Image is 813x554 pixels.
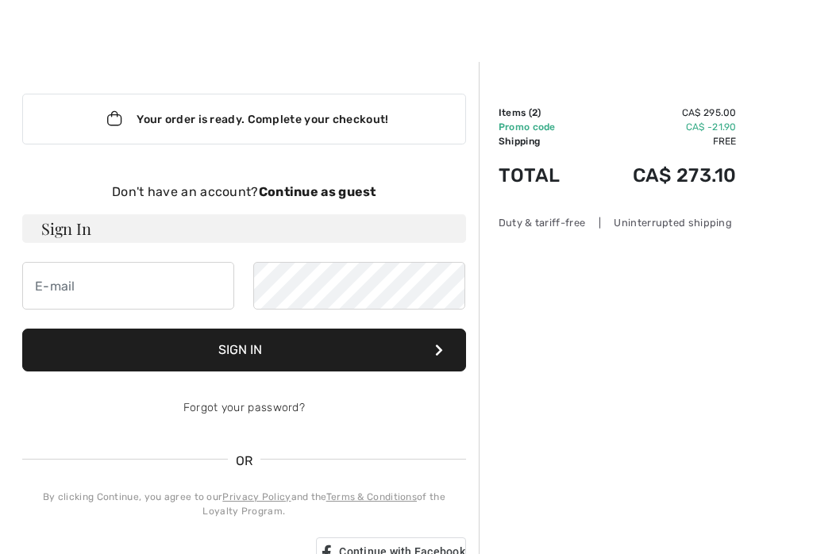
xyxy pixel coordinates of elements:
iframe: Sign in with Google Dialog [487,16,797,234]
div: Don't have an account? [22,183,466,202]
input: E-mail [22,262,234,310]
div: Your order is ready. Complete your checkout! [22,94,466,144]
button: Sign In [22,329,466,371]
strong: Continue as guest [259,184,376,199]
a: Forgot your password? [183,401,305,414]
div: By clicking Continue, you agree to our and the of the Loyalty Program. [22,490,466,518]
span: OR [228,452,261,471]
h3: Sign In [22,214,466,243]
a: Privacy Policy [222,491,291,502]
a: Terms & Conditions [326,491,417,502]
